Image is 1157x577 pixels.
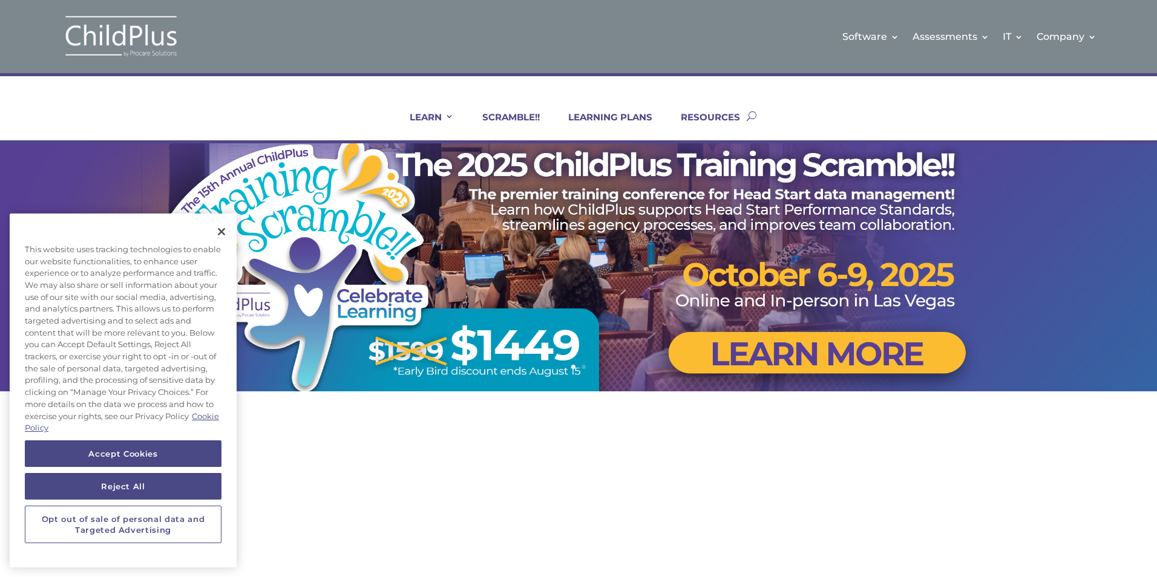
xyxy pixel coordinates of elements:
[25,506,221,544] button: Opt out of sale of personal data and Targeted Advertising
[10,214,237,567] div: Privacy
[25,473,221,500] button: Reject All
[1037,12,1096,61] a: Company
[553,111,652,140] a: LEARNING PLANS
[571,365,575,369] a: 1
[582,365,586,369] a: 2
[467,111,540,140] a: SCRAMBLE!!
[10,214,237,567] div: Cookie banner
[395,111,454,140] a: LEARN
[666,111,740,140] a: RESOURCES
[25,440,221,467] button: Accept Cookies
[208,218,235,245] button: Close
[10,238,237,440] div: This website uses tracking technologies to enable our website functionalities, to enhance user ex...
[842,12,899,61] a: Software
[913,12,989,61] a: Assessments
[1003,12,1023,61] a: IT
